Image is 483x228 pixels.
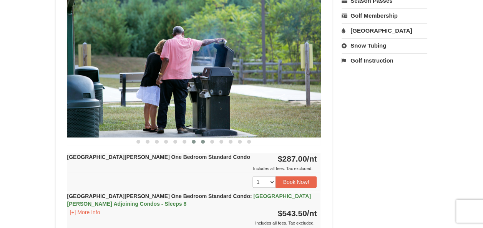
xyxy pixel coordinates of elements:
div: Includes all fees. Tax excluded. [67,219,317,227]
a: Golf Membership [342,8,427,23]
strong: [GEOGRAPHIC_DATA][PERSON_NAME] One Bedroom Standard Condo [67,154,250,160]
a: [GEOGRAPHIC_DATA] [342,23,427,38]
span: : [250,193,252,199]
a: Golf Instruction [342,53,427,68]
button: [+] More Info [67,208,103,216]
strong: [GEOGRAPHIC_DATA][PERSON_NAME] One Bedroom Standard Condo [67,193,311,207]
span: /nt [307,154,317,163]
button: Book Now! [276,176,317,188]
strong: $287.00 [278,154,317,163]
div: Includes all fees. Tax excluded. [67,165,317,172]
a: Snow Tubing [342,38,427,53]
span: /nt [307,209,317,218]
span: $543.50 [278,209,307,218]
